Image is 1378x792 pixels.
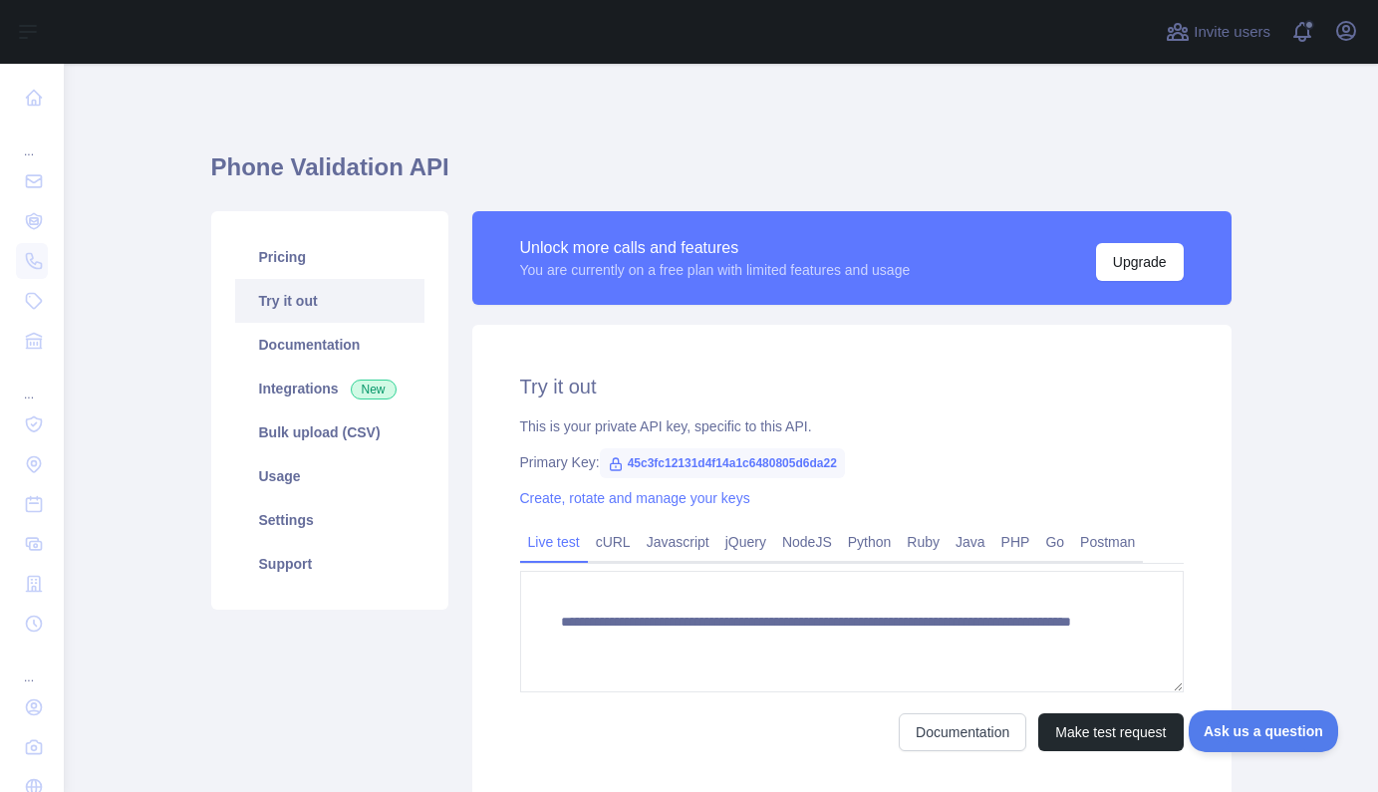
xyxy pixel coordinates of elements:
a: Usage [235,454,424,498]
div: This is your private API key, specific to this API. [520,416,1184,436]
a: Documentation [235,323,424,367]
a: jQuery [717,526,774,558]
a: Documentation [899,713,1026,751]
div: ... [16,363,48,402]
a: Support [235,542,424,586]
a: Go [1037,526,1072,558]
a: Settings [235,498,424,542]
h1: Phone Validation API [211,151,1232,199]
a: Live test [520,526,588,558]
button: Make test request [1038,713,1183,751]
div: ... [16,646,48,685]
div: You are currently on a free plan with limited features and usage [520,260,911,280]
a: Integrations New [235,367,424,410]
h2: Try it out [520,373,1184,400]
a: Javascript [639,526,717,558]
a: Try it out [235,279,424,323]
div: Primary Key: [520,452,1184,472]
a: Postman [1072,526,1143,558]
div: ... [16,120,48,159]
div: Unlock more calls and features [520,236,911,260]
a: Ruby [899,526,948,558]
iframe: Toggle Customer Support [1189,710,1338,752]
span: Invite users [1194,21,1270,44]
a: Create, rotate and manage your keys [520,490,750,506]
a: Java [948,526,993,558]
span: 45c3fc12131d4f14a1c6480805d6da22 [600,448,845,478]
a: Bulk upload (CSV) [235,410,424,454]
button: Invite users [1162,16,1274,48]
a: PHP [993,526,1038,558]
span: New [351,380,397,399]
a: NodeJS [774,526,840,558]
a: cURL [588,526,639,558]
a: Pricing [235,235,424,279]
a: Python [840,526,900,558]
button: Upgrade [1096,243,1184,281]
